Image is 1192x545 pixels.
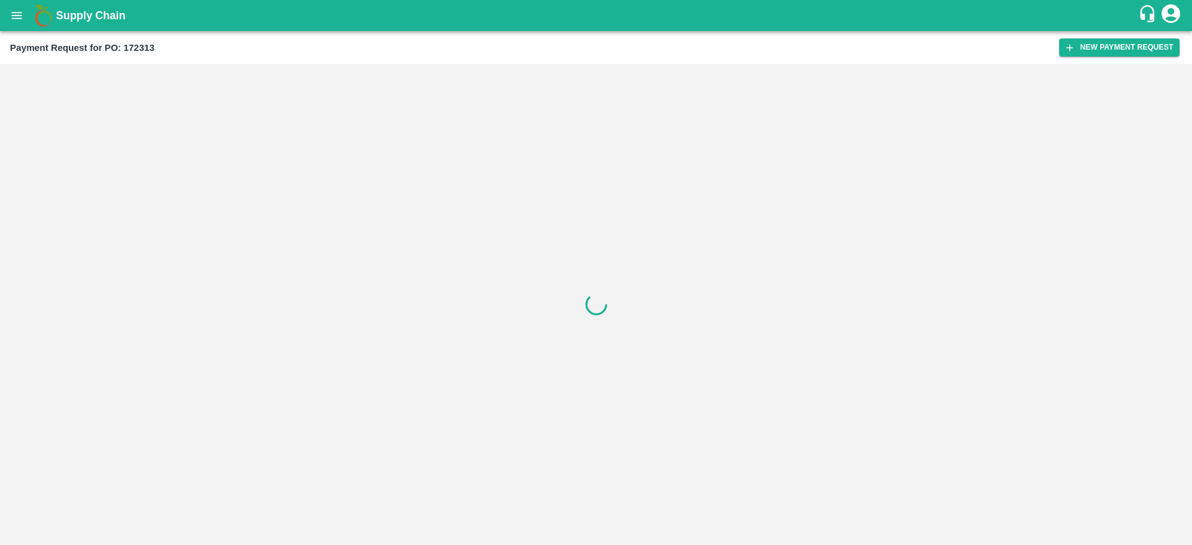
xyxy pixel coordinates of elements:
[2,1,31,30] button: open drawer
[56,7,1138,24] a: Supply Chain
[1059,38,1180,56] button: New Payment Request
[1160,2,1182,29] div: account of current user
[10,43,155,53] b: Payment Request for PO: 172313
[56,9,125,22] b: Supply Chain
[1138,4,1160,27] div: customer-support
[31,3,56,28] img: logo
